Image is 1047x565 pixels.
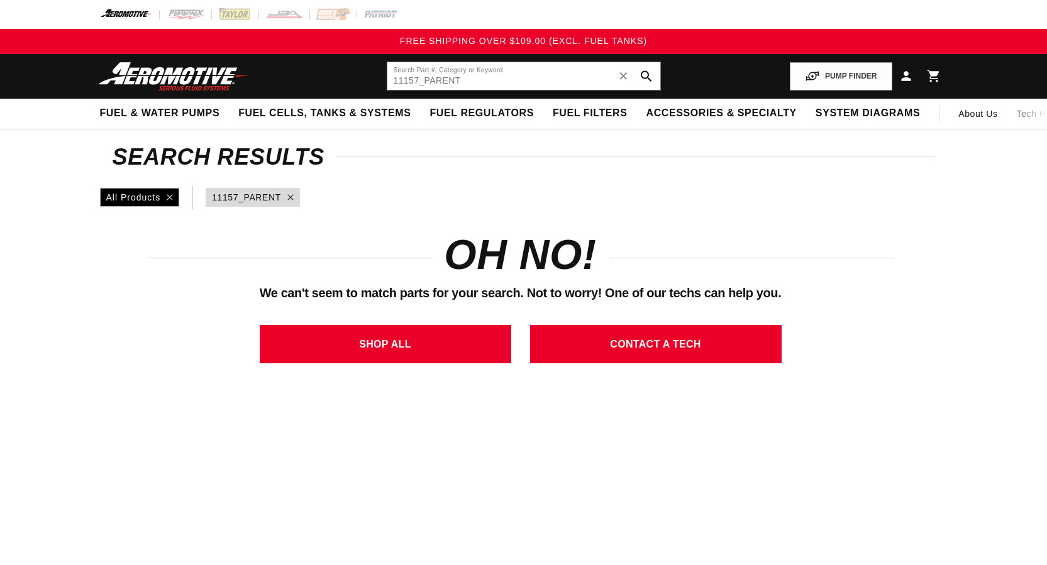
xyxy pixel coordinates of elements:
[553,107,628,120] span: Fuel Filters
[387,62,660,90] input: Search by Part Number, Category or Keyword
[148,283,894,303] p: We can't seem to match parts for your search. Not to worry! One of our techs can help you.
[420,99,543,128] summary: Fuel Regulators
[100,107,220,120] span: Fuel & Water Pumps
[444,237,597,273] h1: OH NO!
[212,190,281,204] a: 11157_PARENT
[646,107,797,120] span: Accessories & Specialty
[637,99,806,128] summary: Accessories & Specialty
[949,99,1007,129] a: About Us
[429,107,533,120] span: Fuel Regulators
[100,188,180,207] div: All Products
[806,99,929,128] summary: System Diagrams
[958,109,997,119] span: About Us
[400,36,647,46] span: FREE SHIPPING OVER $109.00 (EXCL. FUEL TANKS)
[633,62,660,90] button: search button
[95,62,252,91] img: Aeromotive
[816,107,920,120] span: System Diagrams
[91,99,230,128] summary: Fuel & Water Pumps
[238,107,411,120] span: Fuel Cells, Tanks & Systems
[618,66,629,86] span: ✕
[543,99,637,128] summary: Fuel Filters
[229,99,420,128] summary: Fuel Cells, Tanks & Systems
[113,147,935,167] h2: Search Results
[530,325,782,363] a: CONTACT A TECH
[260,325,511,363] a: SHOP ALL
[790,62,892,91] button: PUMP FINDER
